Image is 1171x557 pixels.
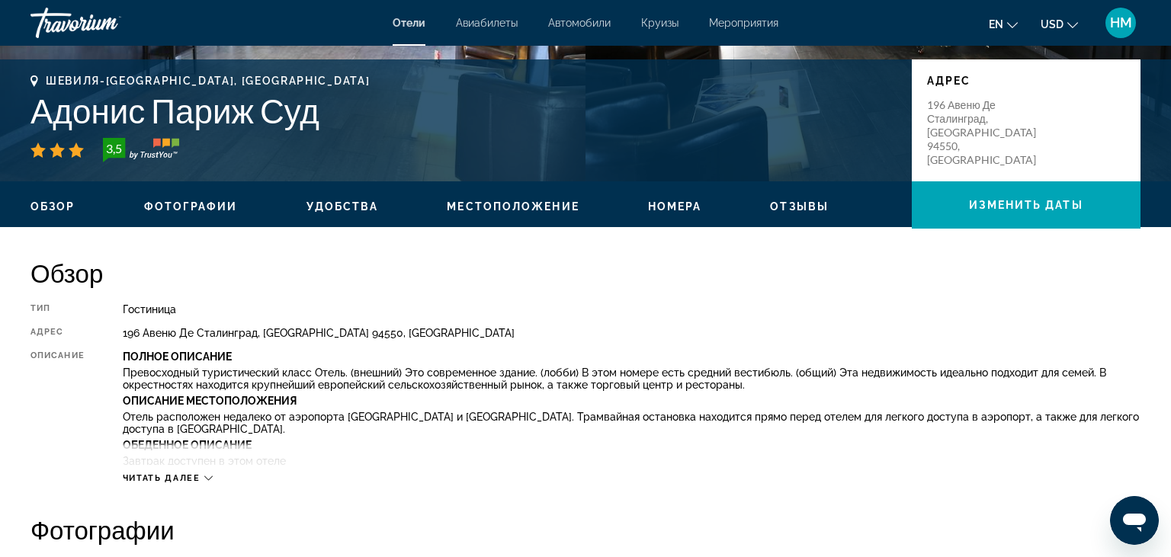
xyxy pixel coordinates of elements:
[103,138,179,162] img: TrustYou гостевой рейтинг значок
[30,327,85,339] div: Адрес
[770,200,829,213] button: Отзывы
[30,351,85,465] div: Описание
[709,17,778,29] a: Мероприятия
[969,199,1083,211] span: Изменить даты
[46,75,370,87] span: Шевиля-[GEOGRAPHIC_DATA], [GEOGRAPHIC_DATA]
[30,91,897,130] h1: Адонис Париж Суд
[447,200,579,213] button: Местоположение
[123,303,1141,315] div: Гостиница
[123,395,297,407] b: Описание местоположения
[1110,15,1132,30] span: НМ
[98,139,129,158] div: 3,5
[393,17,425,29] a: Отели
[123,472,213,484] button: Читать далее
[1041,18,1064,30] span: USD
[123,439,252,451] b: Обеденное описание
[989,13,1018,35] button: Изменить язык
[30,200,75,213] button: Обзор
[123,367,1141,391] p: Превосходный туристический класс Отель. (внешний) Это современное здание. (лобби) В этом номере е...
[123,351,232,363] b: Полное описание
[30,3,183,43] a: Травориум
[1041,13,1078,35] button: Изменить валюту
[927,98,1049,167] p: 196 Авеню Де Сталинград, [GEOGRAPHIC_DATA] 94550, [GEOGRAPHIC_DATA]
[30,303,85,315] div: Тип
[30,258,1141,288] h2: Обзор
[989,18,1003,30] span: en
[648,200,702,213] button: Номера
[548,17,611,29] a: Автомобили
[123,327,1141,339] div: 196 Авеню Де Сталинград, [GEOGRAPHIC_DATA] 94550, [GEOGRAPHIC_DATA]
[144,200,238,213] button: Фотографии
[306,200,379,213] button: Удобства
[123,473,201,483] span: Читать далее
[912,181,1141,229] button: Изменить даты
[123,411,1141,435] p: Отель расположен недалеко от аэропорта [GEOGRAPHIC_DATA] и [GEOGRAPHIC_DATA]. Трамвайная остановк...
[1110,496,1159,545] iframe: Кнопка запуска окна обмена сообщениями
[927,75,1125,87] p: Адрес
[641,17,679,29] a: Круизы
[1101,7,1141,39] button: Пользовательское меню
[456,17,518,29] a: Авиабилеты
[30,514,1141,545] h2: Фотографии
